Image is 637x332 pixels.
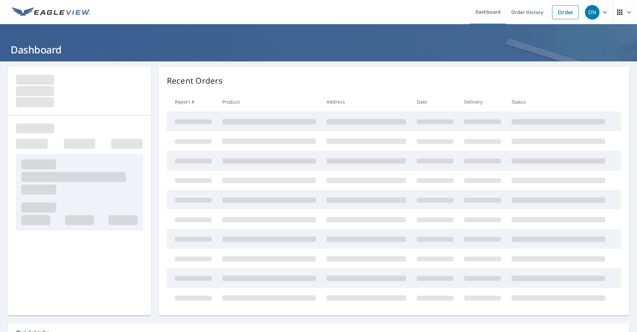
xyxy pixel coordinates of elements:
th: Date [411,92,459,112]
th: Report # [167,92,217,112]
p: Recent Orders [167,75,223,87]
a: Order [552,5,579,19]
img: EV Logo [12,7,90,17]
th: Delivery [459,92,506,112]
th: Product [217,92,321,112]
div: DN [585,5,600,20]
th: Address [321,92,411,112]
h1: Dashboard [8,43,629,56]
th: Status [506,92,610,112]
